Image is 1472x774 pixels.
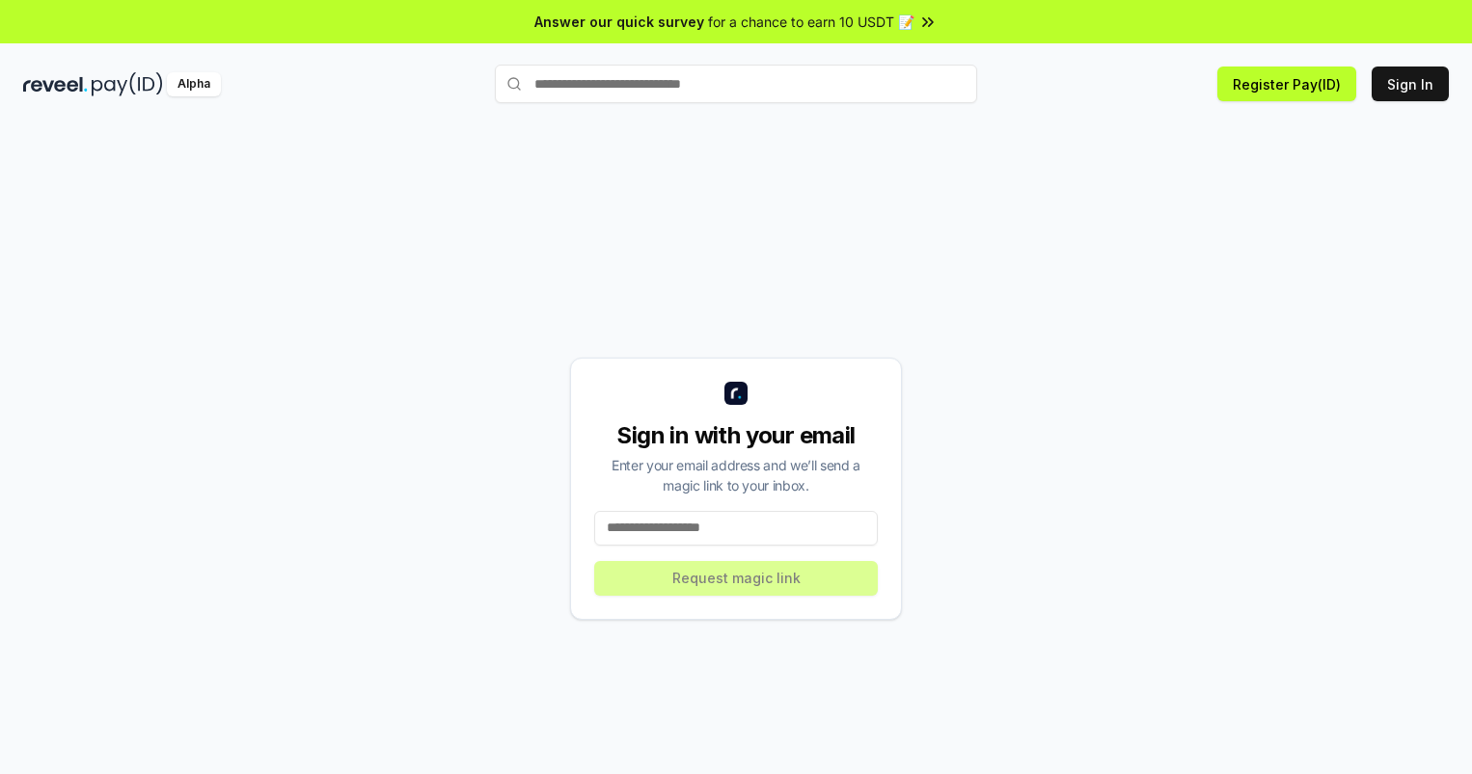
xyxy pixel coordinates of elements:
button: Sign In [1372,67,1449,101]
span: for a chance to earn 10 USDT 📝 [708,12,914,32]
div: Alpha [167,72,221,96]
img: reveel_dark [23,72,88,96]
img: pay_id [92,72,163,96]
img: logo_small [724,382,748,405]
div: Enter your email address and we’ll send a magic link to your inbox. [594,455,878,495]
div: Sign in with your email [594,420,878,451]
span: Answer our quick survey [534,12,704,32]
button: Register Pay(ID) [1217,67,1356,101]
